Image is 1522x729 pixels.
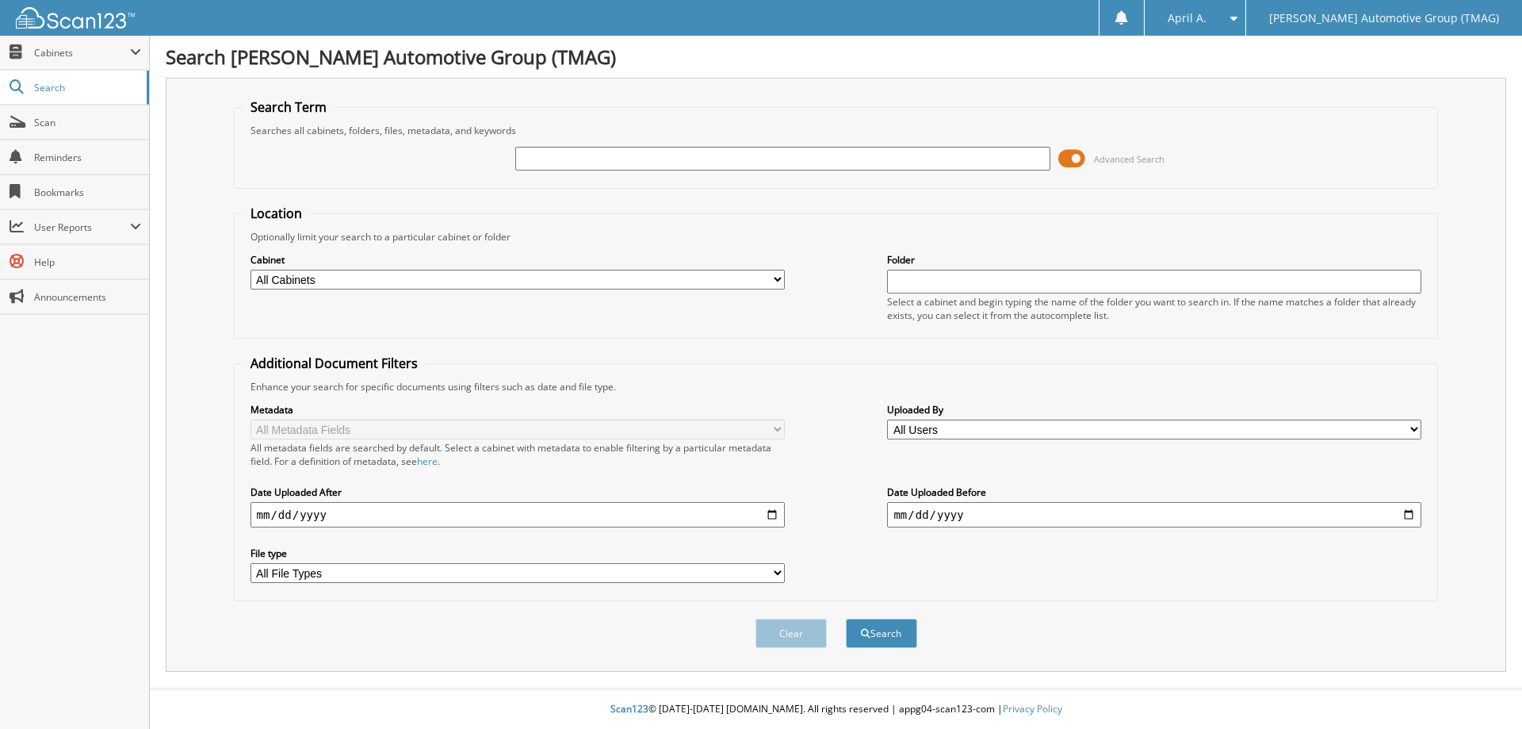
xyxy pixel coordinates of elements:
div: All metadata fields are searched by default. Select a cabinet with metadata to enable filtering b... [250,441,785,468]
a: here [417,455,438,468]
div: Optionally limit your search to a particular cabinet or folder [243,230,1430,244]
div: © [DATE]-[DATE] [DOMAIN_NAME]. All rights reserved | appg04-scan123-com | [150,690,1522,729]
div: Enhance your search for specific documents using filters such as date and file type. [243,380,1430,393]
a: Privacy Policy [1003,702,1062,716]
div: Select a cabinet and begin typing the name of the folder you want to search in. If the name match... [887,295,1421,322]
div: Searches all cabinets, folders, files, metadata, and keywords [243,124,1430,137]
input: start [250,502,785,528]
label: Cabinet [250,253,785,267]
input: end [887,502,1421,528]
span: Announcements [34,290,141,304]
span: User Reports [34,221,130,234]
h1: Search [PERSON_NAME] Automotive Group (TMAG) [166,44,1506,70]
span: April A. [1168,13,1207,23]
button: Clear [755,619,827,648]
label: Date Uploaded Before [887,485,1421,499]
span: Scan [34,116,141,129]
label: File type [250,547,785,560]
span: Reminders [34,151,141,164]
label: Metadata [250,403,785,416]
span: Help [34,255,141,269]
button: Search [846,619,917,648]
span: Bookmarks [34,186,141,199]
label: Uploaded By [887,403,1421,416]
legend: Search Term [243,98,335,116]
legend: Additional Document Filters [243,355,426,372]
label: Folder [887,253,1421,267]
span: Search [34,81,139,94]
label: Date Uploaded After [250,485,785,499]
span: Scan123 [610,702,648,716]
span: [PERSON_NAME] Automotive Group (TMAG) [1269,13,1499,23]
img: scan123-logo-white.svg [16,7,135,29]
span: Advanced Search [1094,153,1164,165]
span: Cabinets [34,46,130,59]
legend: Location [243,205,310,222]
